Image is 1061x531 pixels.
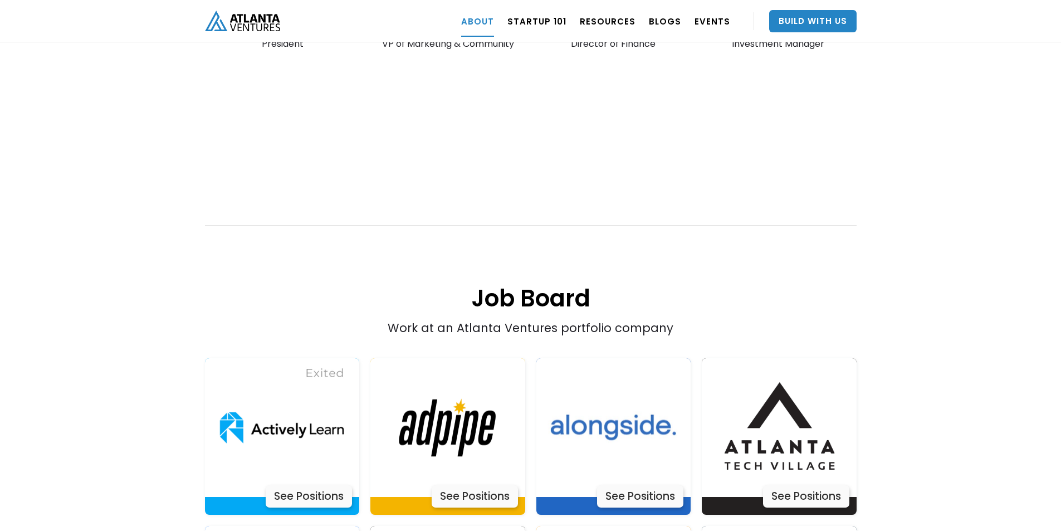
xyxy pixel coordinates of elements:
div: See Positions [763,485,849,508]
a: EVENTS [695,6,730,37]
a: Actively LearnSee Positions [536,358,691,515]
div: See Positions [266,485,352,508]
div: Director of Finance [535,30,692,48]
img: Actively Learn [378,358,517,498]
a: Actively LearnSee Positions [702,358,857,515]
a: Build With Us [769,10,857,32]
div: VP of Marketing & Community [370,30,526,48]
a: Startup 101 [507,6,566,37]
div: President [205,30,361,48]
div: Work at an Atlanta Ventures portfolio company [270,147,791,336]
img: Actively Learn [212,358,351,498]
div: See Positions [597,485,683,508]
a: ABOUT [461,6,494,37]
a: BLOGS [649,6,681,37]
a: Actively LearnSee Positions [370,358,525,515]
div: See Positions [432,485,518,508]
div: Investment Manager [700,30,857,48]
a: Actively LearnSee Positions [205,358,360,515]
a: RESOURCES [580,6,635,37]
img: Actively Learn [544,358,683,498]
h1: Job Board [205,227,857,314]
img: Actively Learn [710,358,849,498]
